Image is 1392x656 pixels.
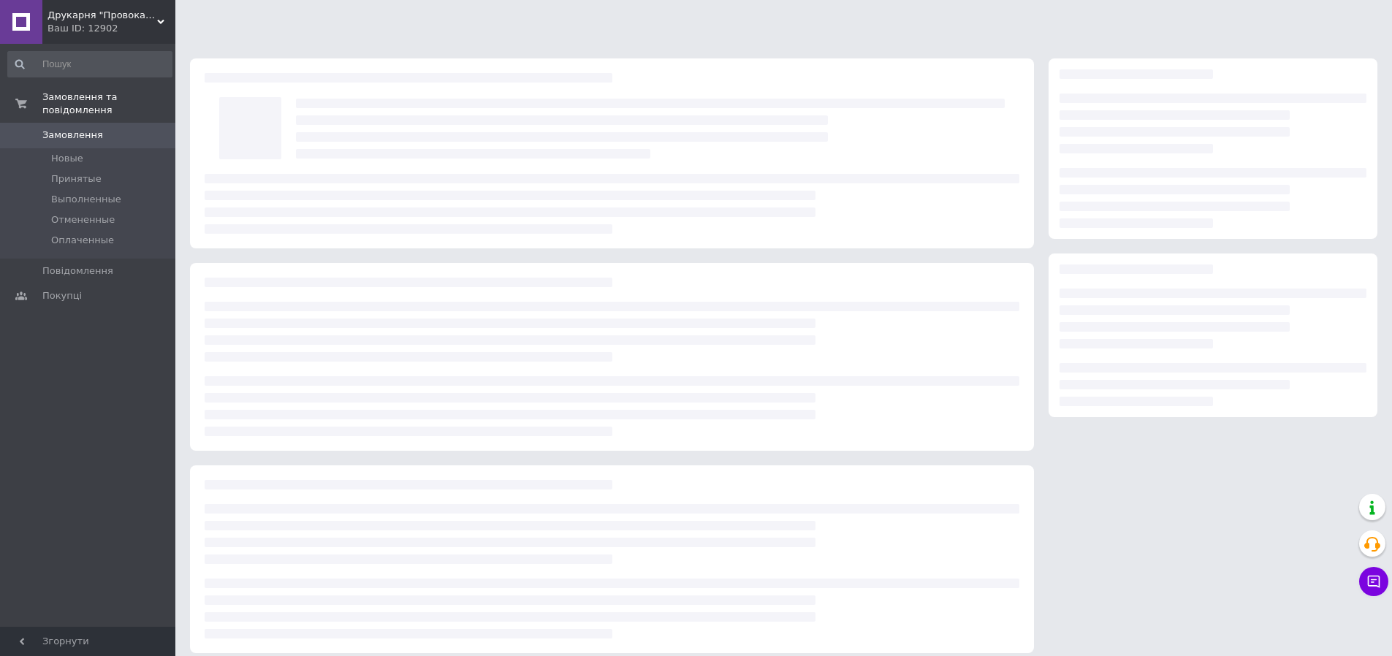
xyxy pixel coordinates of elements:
span: Новые [51,152,83,165]
span: Замовлення [42,129,103,142]
input: Пошук [7,51,172,77]
span: Оплаченные [51,234,114,247]
button: Чат з покупцем [1359,567,1388,596]
span: Принятые [51,172,102,186]
span: Покупці [42,289,82,302]
span: Отмененные [51,213,115,226]
span: Друкарня "Провокація" - бірки, наліпки, листівки, пакети з вашим логотипом [47,9,157,22]
span: Выполненные [51,193,121,206]
span: Замовлення та повідомлення [42,91,175,117]
div: Ваш ID: 12902 [47,22,175,35]
span: Повідомлення [42,264,113,278]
